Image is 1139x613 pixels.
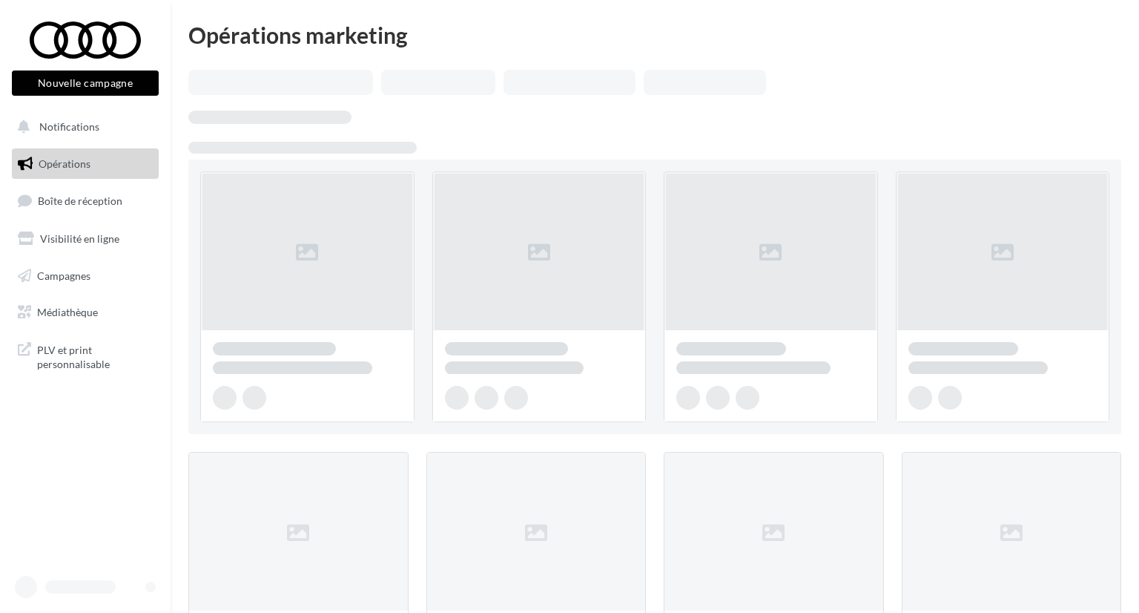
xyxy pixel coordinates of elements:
a: PLV et print personnalisable [9,334,162,378]
span: Opérations [39,157,90,170]
a: Visibilité en ligne [9,223,162,255]
button: Nouvelle campagne [12,71,159,96]
div: Opérations marketing [188,24,1121,46]
button: Notifications [9,111,156,142]
a: Médiathèque [9,297,162,328]
span: Visibilité en ligne [40,232,119,245]
span: Médiathèque [37,306,98,318]
span: PLV et print personnalisable [37,340,153,372]
a: Opérations [9,148,162,180]
span: Campagnes [37,269,90,281]
a: Boîte de réception [9,185,162,217]
span: Notifications [39,120,99,133]
a: Campagnes [9,260,162,292]
span: Boîte de réception [38,194,122,207]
